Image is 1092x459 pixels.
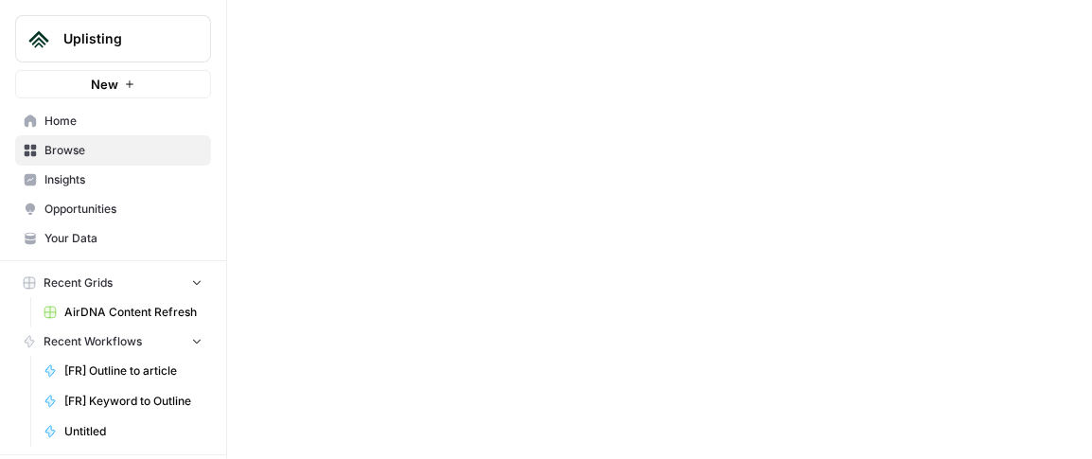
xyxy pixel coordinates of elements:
button: Recent Grids [15,269,211,297]
a: Untitled [35,416,211,447]
img: Uplisting Logo [22,22,56,56]
span: AirDNA Content Refresh [64,304,203,321]
span: New [91,75,118,94]
a: Your Data [15,223,211,254]
a: Opportunities [15,194,211,224]
a: [FR] Keyword to Outline [35,386,211,416]
a: Home [15,106,211,136]
span: [FR] Outline to article [64,362,203,380]
span: Insights [44,171,203,188]
span: Untitled [64,423,203,440]
button: Recent Workflows [15,327,211,356]
button: Workspace: Uplisting [15,15,211,62]
span: Uplisting [63,29,178,48]
span: Your Data [44,230,203,247]
a: Browse [15,135,211,166]
button: New [15,70,211,98]
span: Home [44,113,203,130]
span: Opportunities [44,201,203,218]
a: [FR] Outline to article [35,356,211,386]
a: Insights [15,165,211,195]
a: AirDNA Content Refresh [35,297,211,327]
span: Recent Workflows [44,333,142,350]
span: Recent Grids [44,274,113,291]
span: Browse [44,142,203,159]
span: [FR] Keyword to Outline [64,393,203,410]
